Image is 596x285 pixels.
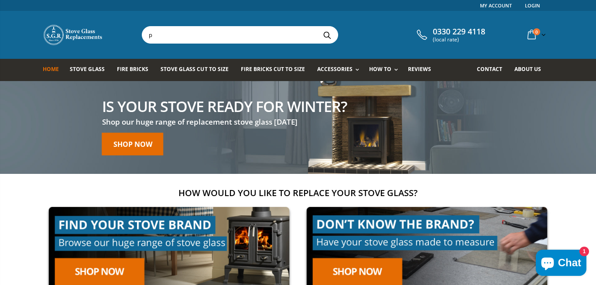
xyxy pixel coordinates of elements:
[43,59,65,81] a: Home
[433,27,485,37] span: 0330 229 4118
[43,24,104,46] img: Stove Glass Replacement
[43,65,59,73] span: Home
[102,132,164,155] a: Shop now
[533,250,589,278] inbox-online-store-chat: Shopify online store chat
[414,27,485,43] a: 0330 229 4118 (local rate)
[317,65,353,73] span: Accessories
[102,98,347,113] h2: Is your stove ready for winter?
[117,65,148,73] span: Fire Bricks
[317,59,363,81] a: Accessories
[408,65,431,73] span: Reviews
[142,27,435,43] input: Search your stove brand...
[241,59,312,81] a: Fire Bricks Cut To Size
[533,28,540,35] span: 0
[43,187,553,199] h2: How would you like to replace your stove glass?
[161,65,228,73] span: Stove Glass Cut To Size
[317,27,337,43] button: Search
[477,59,509,81] a: Contact
[408,59,438,81] a: Reviews
[477,65,502,73] span: Contact
[433,37,485,43] span: (local rate)
[514,65,541,73] span: About us
[369,65,391,73] span: How To
[161,59,235,81] a: Stove Glass Cut To Size
[117,59,155,81] a: Fire Bricks
[524,26,548,43] a: 0
[369,59,402,81] a: How To
[514,59,548,81] a: About us
[102,117,347,127] h3: Shop our huge range of replacement stove glass [DATE]
[241,65,305,73] span: Fire Bricks Cut To Size
[70,59,111,81] a: Stove Glass
[70,65,105,73] span: Stove Glass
